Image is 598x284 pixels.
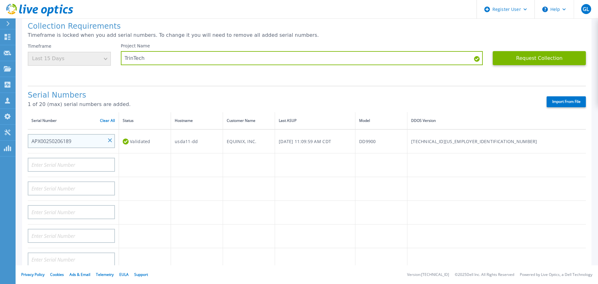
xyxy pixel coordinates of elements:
th: Last ASUP [275,112,355,129]
input: Enter Serial Number [28,158,115,172]
input: Enter Serial Number [28,253,115,267]
label: Import From File [547,96,586,107]
p: 1 of 20 (max) serial numbers are added. [28,102,536,107]
a: EULA [119,272,129,277]
div: Validated [123,136,167,147]
th: Status [119,112,171,129]
a: Cookies [50,272,64,277]
a: Clear All [100,118,115,123]
input: Enter Serial Number [28,181,115,195]
a: Privacy Policy [21,272,45,277]
li: © 2025 Dell Inc. All Rights Reserved [455,273,514,277]
li: Version: [TECHNICAL_ID] [407,273,449,277]
div: Serial Number [31,117,115,124]
label: Timeframe [28,44,51,49]
td: usda11-dd [171,129,223,153]
td: EQUINIX, INC. [223,129,275,153]
td: [DATE] 11:09:59 AM CDT [275,129,355,153]
li: Powered by Live Optics, a Dell Technology [520,273,592,277]
th: Hostname [171,112,223,129]
a: Support [134,272,148,277]
h1: Serial Numbers [28,91,536,100]
input: Enter Serial Number [28,205,115,219]
input: Enter Project Name [121,51,483,65]
th: Customer Name [223,112,275,129]
th: Model [355,112,407,129]
button: Request Collection [493,51,586,65]
input: Enter Serial Number [28,134,115,148]
input: Enter Serial Number [28,229,115,243]
th: DDOS Version [407,112,586,129]
a: Ads & Email [69,272,90,277]
p: Timeframe is locked when you add serial numbers. To change it you will need to remove all added s... [28,32,586,38]
label: Project Name [121,44,150,48]
h1: Collection Requirements [28,22,586,31]
td: [TECHNICAL_ID][US_EMPLOYER_IDENTIFICATION_NUMBER] [407,129,586,153]
td: DD9900 [355,129,407,153]
a: Telemetry [96,272,114,277]
span: GL [583,7,589,12]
